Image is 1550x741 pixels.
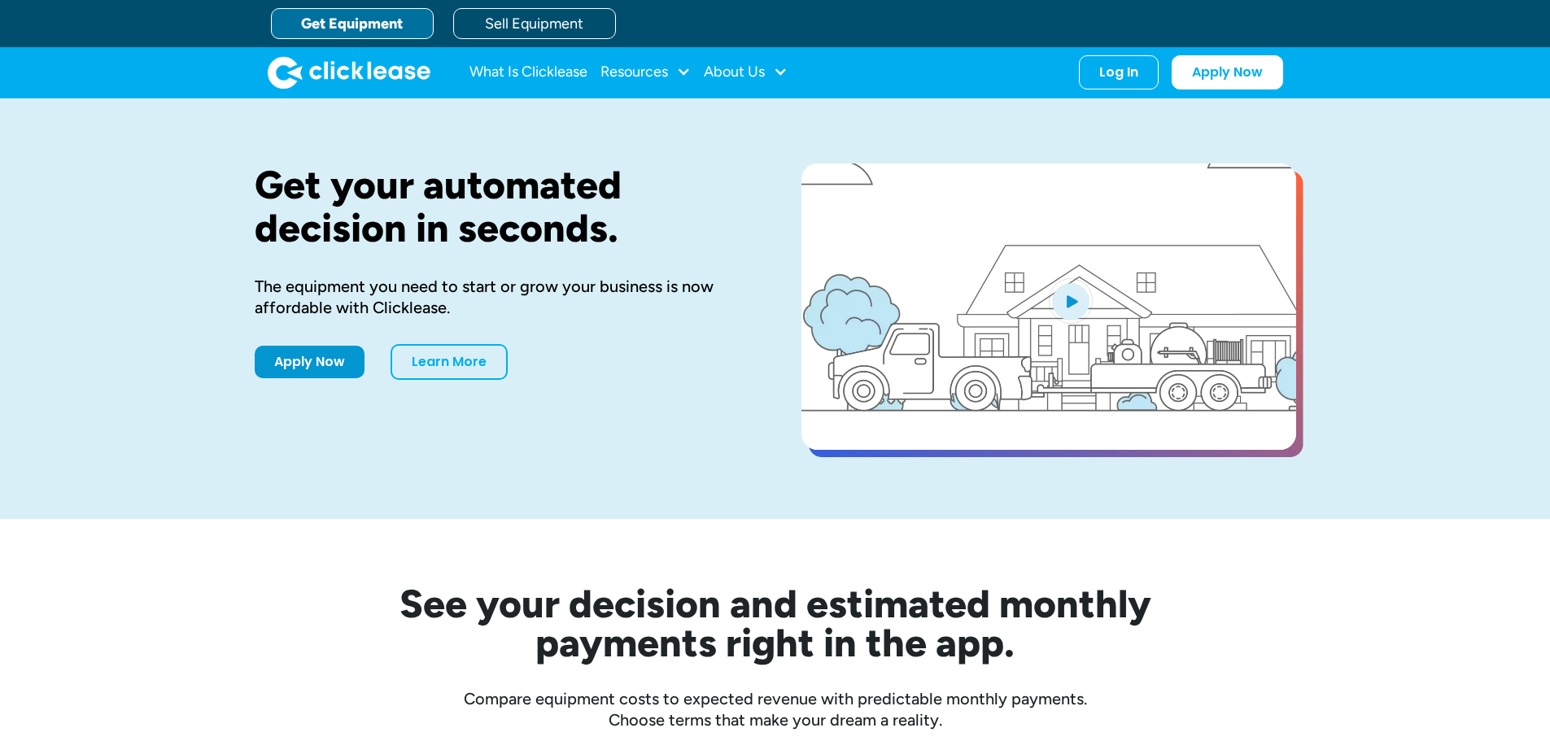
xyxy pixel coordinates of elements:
a: Learn More [391,344,508,380]
a: home [268,56,430,89]
a: Apply Now [255,346,365,378]
div: About Us [704,56,788,89]
img: Clicklease logo [268,56,430,89]
a: Sell Equipment [453,8,616,39]
h1: Get your automated decision in seconds. [255,163,749,250]
img: Blue play button logo on a light blue circular background [1049,278,1093,324]
a: open lightbox [801,163,1296,450]
h2: See your decision and estimated monthly payments right in the app. [320,584,1231,662]
div: Compare equipment costs to expected revenue with predictable monthly payments. Choose terms that ... [255,688,1296,730]
a: What Is Clicklease [469,56,587,89]
a: Get Equipment [271,8,434,39]
div: Resources [600,56,691,89]
a: Apply Now [1172,55,1283,89]
div: Log In [1099,64,1138,81]
div: The equipment you need to start or grow your business is now affordable with Clicklease. [255,276,749,318]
